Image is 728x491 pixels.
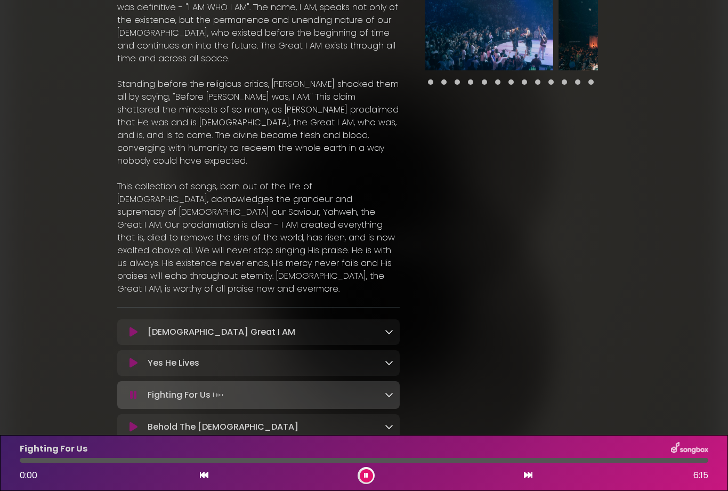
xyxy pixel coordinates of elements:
img: songbox-logo-white.png [671,442,708,456]
p: This collection of songs, born out of the life of [DEMOGRAPHIC_DATA], acknowledges the grandeur a... [117,180,400,295]
p: [DEMOGRAPHIC_DATA] Great I AM [148,326,295,339]
p: Standing before the religious critics, [PERSON_NAME] shocked them all by saying, "Before [PERSON_... [117,78,400,167]
img: waveform4.gif [211,388,225,403]
p: Behold The [DEMOGRAPHIC_DATA] [148,421,298,433]
span: 6:15 [693,469,708,482]
p: Fighting For Us [20,442,87,455]
p: Fighting For Us [148,388,225,403]
p: Yes He Lives [148,357,199,369]
span: 0:00 [20,469,37,481]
